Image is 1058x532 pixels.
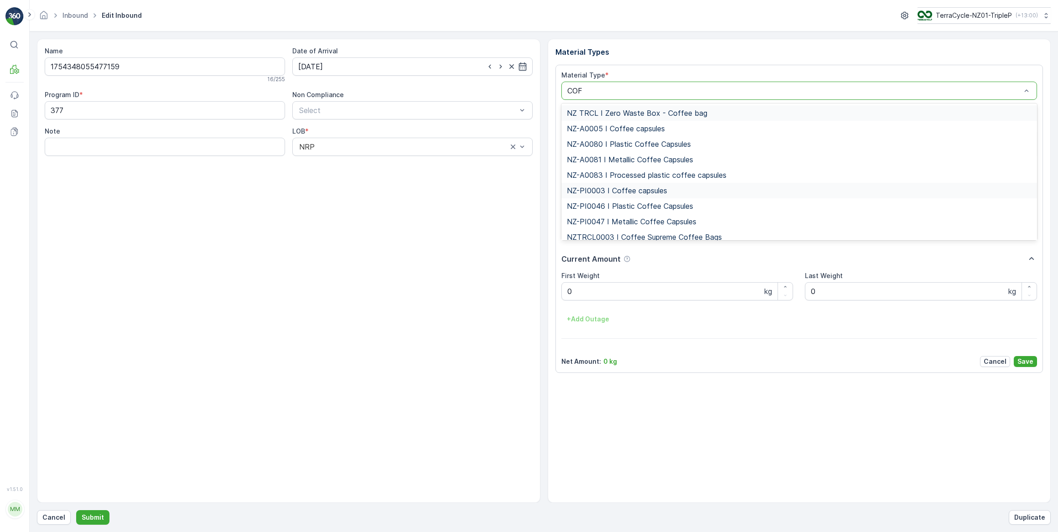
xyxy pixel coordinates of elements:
[45,47,63,55] label: Name
[1009,510,1051,525] button: Duplicate
[603,357,617,366] p: 0 kg
[567,186,667,195] span: NZ-PI0003 I Coffee capsules
[561,253,621,264] p: Current Amount
[45,127,60,135] label: Note
[5,494,24,525] button: MM
[567,217,696,226] span: NZ-PI0047 I Metallic Coffee Capsules
[918,10,932,21] img: TC_7kpGtVS.png
[76,510,109,525] button: Submit
[292,57,533,76] input: dd/mm/yyyy
[567,155,693,164] span: NZ-A0081 I Metallic Coffee Capsules
[567,315,609,324] p: + Add Outage
[42,513,65,522] p: Cancel
[918,7,1051,24] button: TerraCycle-NZ01-TripleP(+13:00)
[62,11,88,19] a: Inbound
[561,357,601,366] p: Net Amount :
[764,286,772,297] p: kg
[5,7,24,26] img: logo
[45,91,79,98] label: Program ID
[267,76,285,83] p: 16 / 255
[299,105,517,116] p: Select
[292,127,305,135] label: LOB
[292,47,338,55] label: Date of Arrival
[567,233,722,241] span: NZTRCL0003 I Coffee Supreme Coffee Bags
[984,357,1006,366] p: Cancel
[8,502,22,517] div: MM
[561,272,600,279] label: First Weight
[1014,356,1037,367] button: Save
[980,356,1010,367] button: Cancel
[39,14,49,21] a: Homepage
[567,202,693,210] span: NZ-PI0046 I Plastic Coffee Capsules
[805,272,843,279] label: Last Weight
[567,140,691,148] span: NZ-A0080 I Plastic Coffee Capsules
[561,71,605,79] label: Material Type
[82,513,104,522] p: Submit
[5,486,24,492] span: v 1.51.0
[1016,12,1038,19] p: ( +13:00 )
[936,11,1012,20] p: TerraCycle-NZ01-TripleP
[567,124,665,133] span: NZ-A0005 I Coffee capsules
[623,255,631,263] div: Help Tooltip Icon
[1008,286,1016,297] p: kg
[292,91,344,98] label: Non Compliance
[567,171,726,179] span: NZ-A0083 I Processed plastic coffee capsules
[37,510,71,525] button: Cancel
[555,46,1043,57] p: Material Types
[1017,357,1033,366] p: Save
[1014,513,1045,522] p: Duplicate
[100,11,144,20] span: Edit Inbound
[561,312,615,326] button: +Add Outage
[567,109,707,117] span: NZ TRCL I Zero Waste Box - Coffee bag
